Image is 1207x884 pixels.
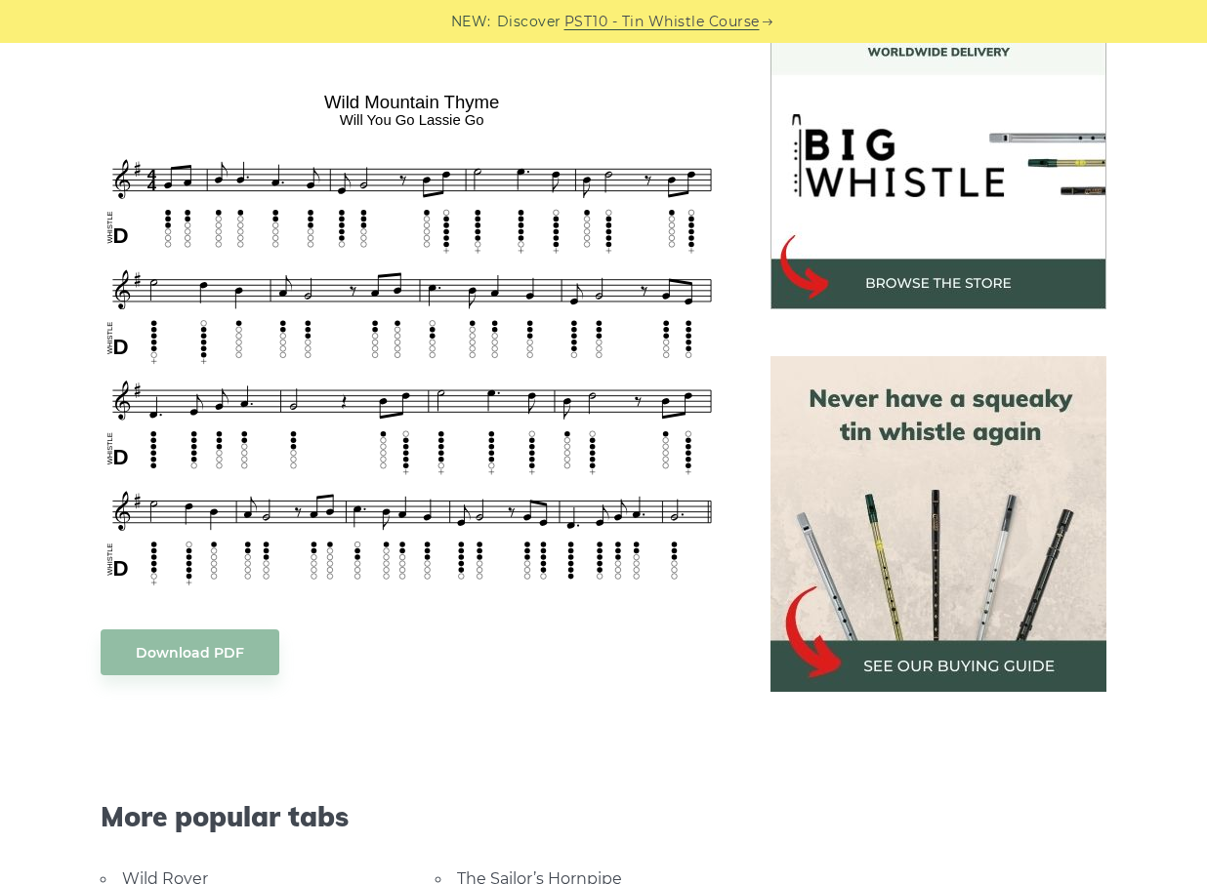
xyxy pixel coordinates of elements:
span: Discover [497,11,562,33]
a: PST10 - Tin Whistle Course [564,11,760,33]
span: More popular tabs [101,800,724,833]
img: tin whistle buying guide [770,356,1106,692]
img: Wild Mountain Thyme Tin Whistle Tab & Sheet Music [101,85,724,590]
span: NEW: [451,11,491,33]
a: Download PDF [101,629,279,675]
